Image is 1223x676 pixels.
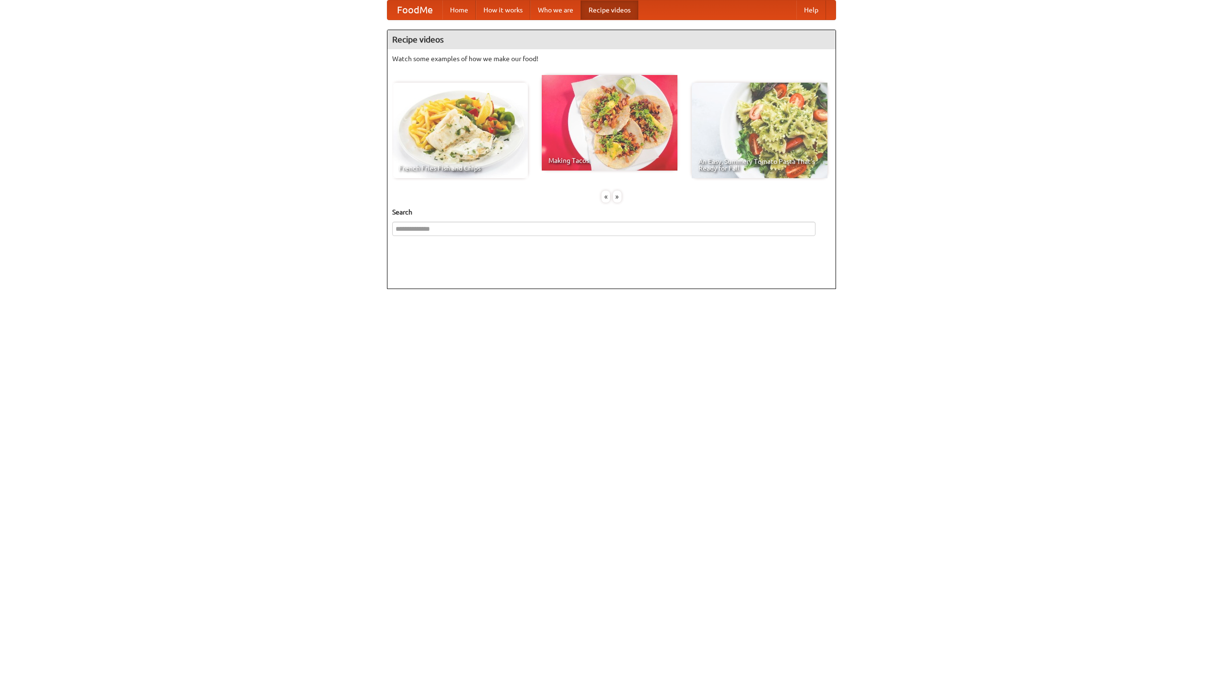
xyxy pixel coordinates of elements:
[692,83,827,178] a: An Easy, Summery Tomato Pasta That's Ready for Fall
[698,158,821,172] span: An Easy, Summery Tomato Pasta That's Ready for Fall
[476,0,530,20] a: How it works
[392,83,528,178] a: French Fries Fish and Chips
[392,54,831,64] p: Watch some examples of how we make our food!
[442,0,476,20] a: Home
[613,191,622,203] div: »
[530,0,581,20] a: Who we are
[392,207,831,217] h5: Search
[601,191,610,203] div: «
[542,75,677,171] a: Making Tacos
[796,0,826,20] a: Help
[387,0,442,20] a: FoodMe
[387,30,836,49] h4: Recipe videos
[548,157,671,164] span: Making Tacos
[581,0,638,20] a: Recipe videos
[399,165,521,172] span: French Fries Fish and Chips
